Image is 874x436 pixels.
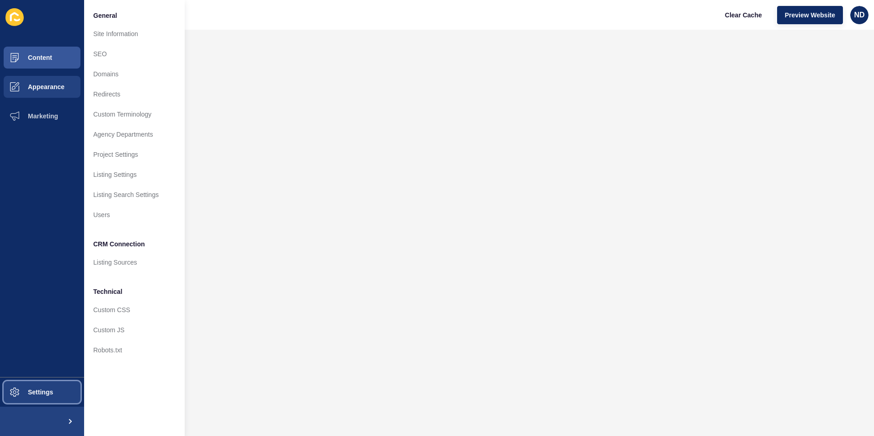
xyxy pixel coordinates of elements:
a: Redirects [84,84,185,104]
button: Preview Website [777,6,843,24]
span: ND [854,11,864,20]
a: Users [84,205,185,225]
span: Technical [93,287,123,296]
a: Agency Departments [84,124,185,144]
span: General [93,11,117,20]
a: Site Information [84,24,185,44]
span: CRM Connection [93,239,145,249]
a: Custom CSS [84,300,185,320]
span: Preview Website [785,11,835,20]
a: Listing Search Settings [84,185,185,205]
button: Clear Cache [717,6,770,24]
span: Clear Cache [725,11,762,20]
a: Custom JS [84,320,185,340]
a: Project Settings [84,144,185,165]
a: Domains [84,64,185,84]
a: Robots.txt [84,340,185,360]
a: Custom Terminology [84,104,185,124]
a: Listing Settings [84,165,185,185]
a: Listing Sources [84,252,185,272]
a: SEO [84,44,185,64]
